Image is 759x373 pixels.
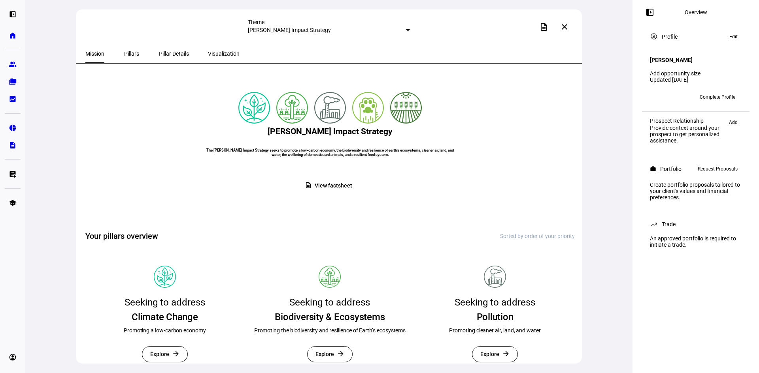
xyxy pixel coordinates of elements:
a: folder_copy [5,74,21,90]
mat-icon: description [305,182,312,189]
div: Create portfolio proposals tailored to your client's values and financial preferences. [645,178,746,204]
div: Biodiversity & Ecosystems [275,311,385,323]
div: Provide context around your prospect to get personalized assistance. [650,125,725,144]
mat-icon: left_panel_open [645,7,655,17]
a: home [5,28,21,43]
span: Edit [729,32,738,41]
eth-panel-overview-card-header: Profile [650,32,742,41]
span: Explore [150,347,169,362]
a: description [5,137,21,153]
div: Updated [DATE] [650,77,742,83]
mat-icon: work [650,166,656,172]
span: Pillars [124,51,139,56]
img: pollution.colored.svg [314,92,346,124]
a: bid_landscape [5,91,21,107]
button: Explore [472,346,518,362]
a: pie_chart [5,120,21,136]
img: deforestation.colored.svg [276,92,308,124]
span: Pillar Details [159,51,189,56]
img: climateChange.colored.svg [238,92,270,124]
button: Request Proposals [694,164,742,174]
span: Explore [480,347,499,362]
a: group [5,56,21,72]
div: Seeking to address [289,294,370,311]
button: Add [725,118,742,127]
span: Explore [315,347,334,362]
div: Promoting the biodiversity and resilience of Earth’s ecosystems [254,326,406,334]
img: sustainableAgriculture.colored.svg [390,92,422,124]
div: Portfolio [660,166,682,172]
div: Prospect Relationship [650,118,725,124]
mat-select-trigger: [PERSON_NAME] Impact Strategy [248,27,331,33]
button: Complete Profile [693,91,742,103]
eth-mat-symbol: description [9,141,17,149]
span: Add [729,118,738,127]
div: Overview [685,9,707,15]
img: animalWelfare.colored.svg [352,92,384,124]
button: View factsheet [298,178,361,193]
div: Theme [248,19,410,25]
img: Pillar icon [154,266,176,288]
button: Explore [307,346,353,362]
div: Seeking to address [125,294,205,311]
eth-mat-symbol: home [9,32,17,39]
eth-mat-symbol: group [9,60,17,68]
mat-icon: trending_up [650,220,658,228]
mat-icon: description [539,22,549,32]
h2: [PERSON_NAME] Impact Strategy [268,127,393,136]
img: Pillar icon [319,266,341,288]
div: Profile [662,34,678,40]
div: Trade [662,221,676,227]
div: Sorted by order of your priority [500,233,575,239]
span: View factsheet [315,178,352,193]
h6: The [PERSON_NAME] Impact Strategy seeks to promote a low-carbon economy, the biodiversity and res... [202,148,459,157]
eth-panel-overview-card-header: Trade [650,219,742,229]
eth-mat-symbol: account_circle [9,353,17,361]
div: Promoting cleaner air, land, and water [449,326,540,334]
eth-mat-symbol: school [9,199,17,207]
mat-icon: arrow_forward [502,350,510,358]
button: Explore [142,346,188,362]
div: An approved portfolio is required to initiate a trade. [645,232,746,251]
h2: Your pillars overview [85,231,158,242]
span: Visualization [208,51,240,56]
div: Pollution [477,311,514,323]
eth-panel-overview-card-header: Portfolio [650,164,742,174]
button: Edit [725,32,742,41]
span: LW [653,94,659,100]
div: Seeking to address [455,294,535,311]
span: Complete Profile [700,91,735,103]
mat-icon: arrow_forward [337,350,345,358]
eth-mat-symbol: list_alt_add [9,170,17,178]
span: Mission [85,51,104,56]
div: Promoting a low-carbon economy [124,326,206,334]
a: Add opportunity size [650,70,700,77]
span: Request Proposals [698,164,738,174]
div: Climate Change [132,311,198,323]
eth-mat-symbol: left_panel_open [9,10,17,18]
mat-icon: arrow_forward [172,350,180,358]
mat-icon: account_circle [650,32,658,40]
eth-mat-symbol: bid_landscape [9,95,17,103]
img: Pillar icon [484,266,506,288]
h4: [PERSON_NAME] [650,57,693,63]
eth-mat-symbol: folder_copy [9,78,17,86]
eth-mat-symbol: pie_chart [9,124,17,132]
mat-icon: close [560,22,569,32]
